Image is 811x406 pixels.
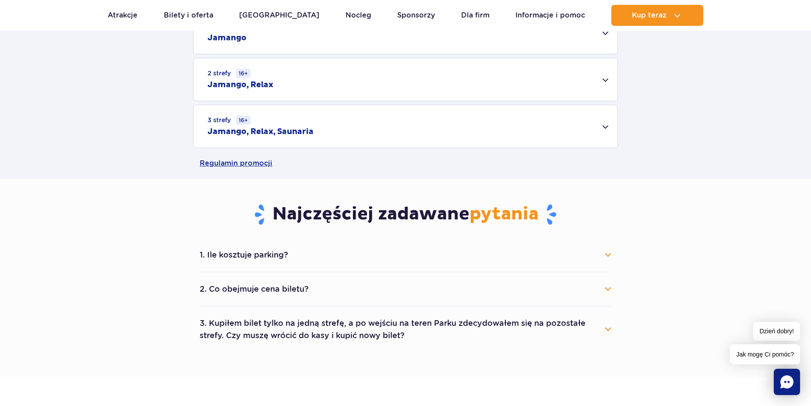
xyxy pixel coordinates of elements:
[200,245,611,265] button: 1. Ile kosztuje parking?
[461,5,490,26] a: Dla firm
[164,5,213,26] a: Bilety i oferta
[397,5,435,26] a: Sponsorzy
[200,314,611,345] button: 3. Kupiłem bilet tylko na jedną strefę, a po wejściu na teren Parku zdecydowałem się na pozostałe...
[208,116,250,125] small: 3 strefy
[208,80,273,90] h2: Jamango, Relax
[753,322,800,341] span: Dzień dobry!
[239,5,319,26] a: [GEOGRAPHIC_DATA]
[236,69,250,78] small: 16+
[208,69,250,78] small: 2 strefy
[515,5,585,26] a: Informacje i pomoc
[611,5,703,26] button: Kup teraz
[236,116,250,125] small: 16+
[730,344,800,364] span: Jak mogę Ci pomóc?
[346,5,371,26] a: Nocleg
[200,279,611,299] button: 2. Co obejmuje cena biletu?
[632,11,666,19] span: Kup teraz
[469,203,539,225] span: pytania
[200,203,611,226] h3: Najczęściej zadawane
[774,369,800,395] div: Chat
[200,148,611,179] a: Regulamin promocji
[208,33,247,43] h2: Jamango
[108,5,138,26] a: Atrakcje
[208,127,314,137] h2: Jamango, Relax, Saunaria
